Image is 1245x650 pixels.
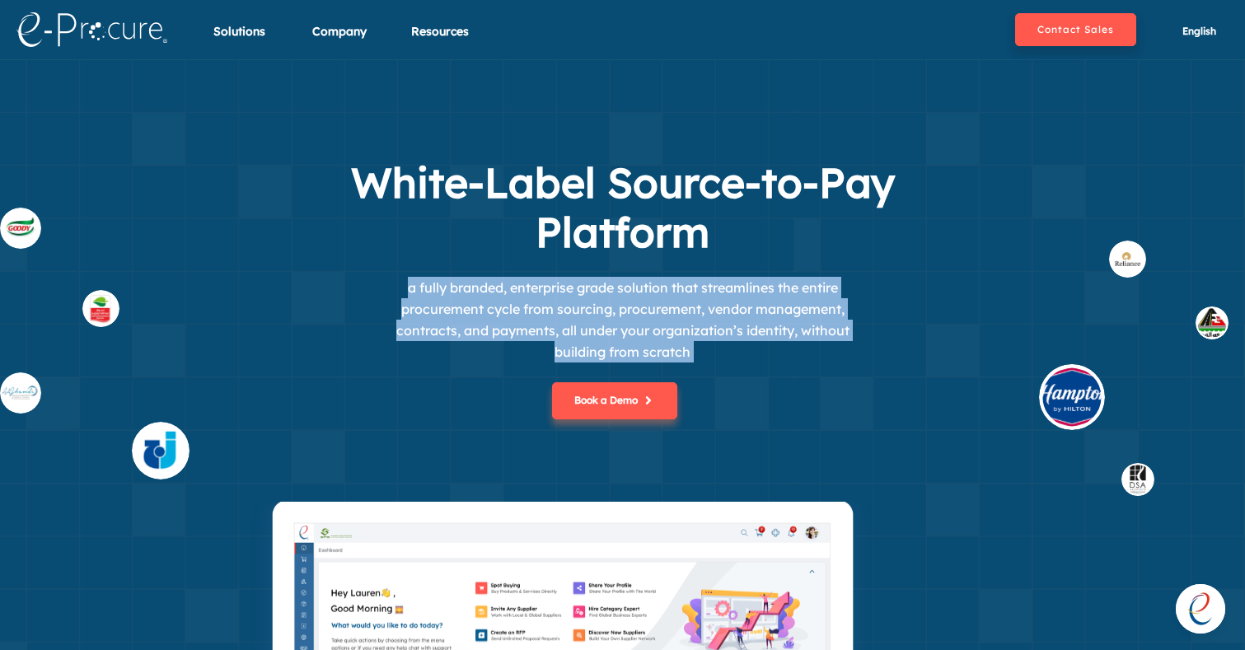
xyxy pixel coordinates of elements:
img: logo [16,12,167,47]
h1: White-Label Source-to-Pay Platform [293,158,952,257]
img: buyer_dsa.svg [1121,463,1154,496]
img: supplier_4.svg [132,422,190,479]
div: Open chat [1176,584,1225,634]
div: Company [312,23,367,60]
div: Resources [411,23,469,60]
div: Solutions [213,23,265,60]
button: Contact Sales [1015,13,1136,46]
img: supplier_othaim.svg [82,290,119,327]
p: a fully branded, enterprise grade solution that streamlines the entire procurement cycle from sou... [376,277,870,362]
img: buyer_1.svg [1196,306,1229,339]
span: English [1182,25,1216,37]
img: buyer_rel.svg [1109,241,1146,278]
button: Book a Demo [552,382,677,419]
img: buyer_hilt.svg [1039,364,1105,430]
